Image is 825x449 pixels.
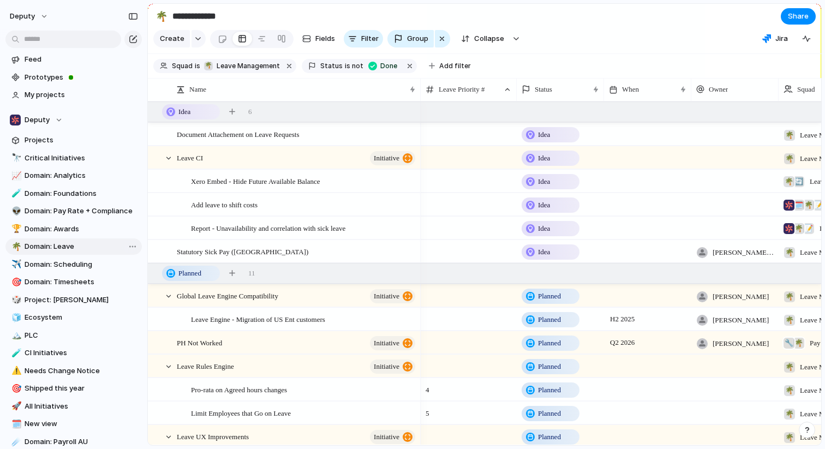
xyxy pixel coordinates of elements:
a: My projects [5,87,142,103]
span: not [350,61,363,71]
span: Group [407,33,428,44]
div: 🧪 [11,187,19,200]
span: All Initiatives [25,401,138,412]
span: 5 [421,402,516,419]
div: 🌴 [793,338,804,349]
div: 🎯 [11,276,19,289]
button: initiative [370,430,415,444]
span: Xero Embed - Hide Future Available Balance [191,175,320,187]
span: Squad [172,61,193,71]
span: Collapse [474,33,504,44]
div: 🧊 [11,312,19,324]
span: Document Attachement on Leave Requests [177,128,300,140]
span: initiative [374,336,399,351]
div: 🌴 [784,432,795,443]
span: PH Not Worked [177,336,222,349]
button: ✈️ [10,259,21,270]
div: 🚀All Initiatives [5,398,142,415]
div: 🌴 [784,153,795,164]
span: Domain: Scheduling [25,259,138,270]
div: 🌴 [784,385,795,396]
button: initiative [370,151,415,165]
button: Jira [758,31,792,47]
span: Critical Initiatives [25,153,138,164]
span: Leave Rules Engine [177,360,234,372]
div: 🧊Ecosystem [5,309,142,326]
div: 🌴 [784,409,795,420]
span: Add filter [439,61,471,71]
a: 🎲Project: [PERSON_NAME] [5,292,142,308]
a: 🎯Domain: Timesheets [5,274,142,290]
div: 📝 [813,200,824,211]
span: Deputy [25,115,50,125]
button: Create [153,30,190,47]
div: 👽 [11,205,19,218]
div: 🏆Domain: Awards [5,221,142,237]
a: 🌴Domain: Leave [5,238,142,255]
div: 🗓️ [793,200,804,211]
div: ✈️Domain: Scheduling [5,256,142,273]
a: Prototypes [5,69,142,86]
span: Idea [178,106,190,117]
a: 🧪Domain: Foundations [5,185,142,202]
button: 🔭 [10,153,21,164]
span: is [195,61,200,71]
a: ⚠️Needs Change Notice [5,363,142,379]
span: Domain: Foundations [25,188,138,199]
span: initiative [374,359,399,374]
span: Jira [775,33,788,44]
span: [PERSON_NAME] [713,291,769,302]
span: Idea [538,153,550,164]
button: 🧪 [10,188,21,199]
div: 🏆 [11,223,19,235]
a: 🔭Critical Initiatives [5,150,142,166]
span: Planned [538,338,561,349]
button: 🌴 [10,241,21,252]
span: Leave UX Improvements [177,430,249,442]
span: Needs Change Notice [25,366,138,376]
span: Planned [538,314,561,325]
div: 🌴 [784,291,795,302]
span: initiative [374,429,399,445]
span: Feed [25,54,138,65]
button: 🏔️ [10,330,21,341]
span: Leave Management [217,61,280,71]
button: Collapse [455,30,510,47]
a: 👽Domain: Pay Rate + Compliance [5,203,142,219]
span: initiative [374,289,399,304]
span: PLC [25,330,138,341]
a: Feed [5,51,142,68]
div: 🌴 [156,9,168,23]
div: 🔧 [784,338,794,349]
button: Share [781,8,816,25]
span: Domain: Pay Rate + Compliance [25,206,138,217]
div: 🌴 [784,315,795,326]
span: Domain: Timesheets [25,277,138,288]
span: Planned [538,361,561,372]
span: initiative [374,151,399,166]
span: Domain: Awards [25,224,138,235]
div: 🗓️ [11,418,19,430]
span: New view [25,418,138,429]
div: 🏔️ [11,329,19,342]
button: initiative [370,360,415,374]
button: 🎲 [10,295,21,306]
span: Status [320,61,343,71]
span: Idea [538,223,550,234]
a: 🎯Shipped this year [5,380,142,397]
span: Planned [538,432,561,442]
button: 🌴 [153,8,170,25]
button: Add filter [422,58,477,74]
button: isnot [343,60,366,72]
span: Planned [538,385,561,396]
button: ☄️ [10,436,21,447]
span: Leave CI [177,151,203,164]
a: 🏔️PLC [5,327,142,344]
a: 🧪CI Initiatives [5,345,142,361]
span: Planned [538,291,561,302]
span: Prototypes [25,72,138,83]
